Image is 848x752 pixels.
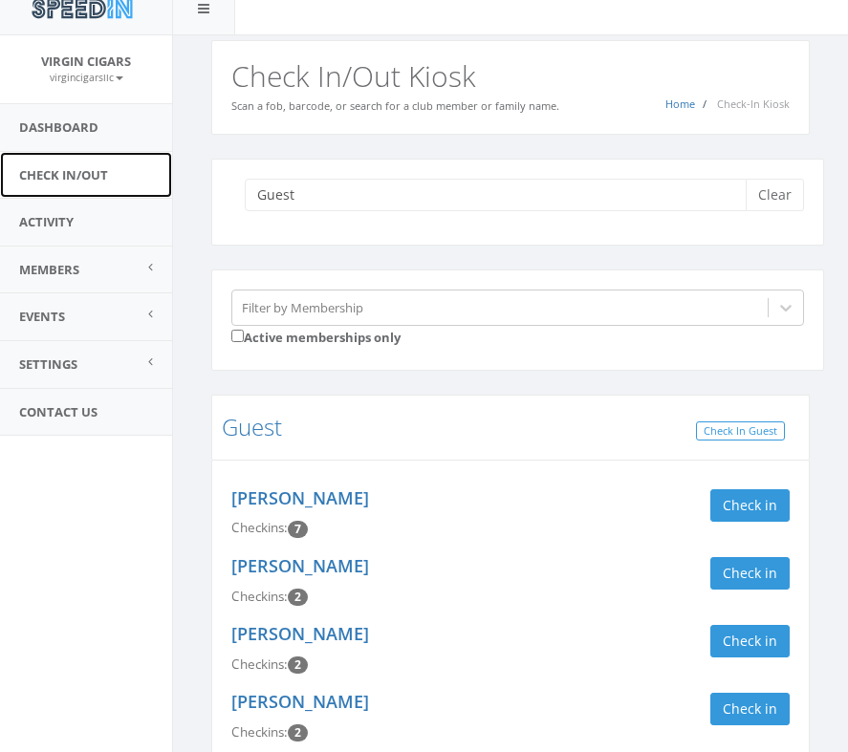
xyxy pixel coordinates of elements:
button: Check in [710,489,790,522]
span: Virgin Cigars [41,53,131,70]
span: Checkins: [231,519,288,536]
span: Checkins: [231,588,288,605]
span: Checkin count [288,521,308,538]
span: Checkins: [231,655,288,673]
button: Check in [710,557,790,590]
h2: Check In/Out Kiosk [231,60,790,92]
a: [PERSON_NAME] [231,554,369,577]
div: Filter by Membership [242,298,363,316]
span: Checkins: [231,723,288,741]
a: Check In Guest [696,421,785,441]
a: [PERSON_NAME] [231,486,369,509]
button: Clear [746,179,804,211]
input: Search a name to check in [245,179,760,211]
a: [PERSON_NAME] [231,622,369,645]
a: [PERSON_NAME] [231,690,369,713]
span: Members [19,261,79,278]
a: Home [665,97,695,111]
span: Checkin count [288,656,308,674]
span: Checkin count [288,589,308,606]
span: Check-In Kiosk [717,97,790,111]
span: Contact Us [19,403,98,420]
input: Active memberships only [231,330,244,342]
a: virgincigarsllc [50,68,123,85]
label: Active memberships only [231,326,401,347]
button: Check in [710,693,790,725]
a: Guest [222,411,282,442]
button: Check in [710,625,790,657]
small: Scan a fob, barcode, or search for a club member or family name. [231,98,559,113]
span: Settings [19,355,77,373]
small: virgincigarsllc [50,71,123,84]
span: Events [19,308,65,325]
span: Checkin count [288,724,308,741]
